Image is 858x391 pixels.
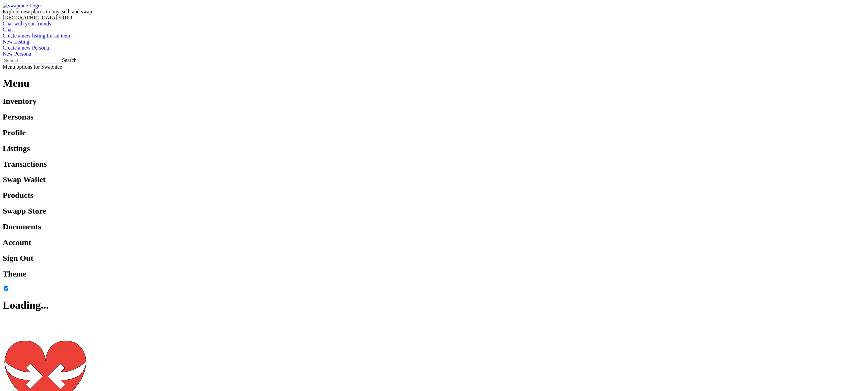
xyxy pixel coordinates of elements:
span: Explore new places to buy, sell, and swap! [3,9,94,14]
a: Create a new listing for an item.New Listing [3,33,855,45]
span: Create a new listing for an item. [3,33,72,38]
a: Chat with your friends!Chat [3,21,855,33]
nav: New Listing [3,33,855,45]
h2: Documents [3,222,855,231]
h2: Theme [3,269,855,279]
h2: Swapp Store [3,207,855,216]
h2: Listings [3,144,855,153]
h2: Account [3,238,855,247]
h2: Transactions [3,160,855,169]
span: Chat with your friends! [3,21,53,26]
a: Create a new Persona.New Persona [3,45,855,57]
h2: Profile [3,128,855,137]
h2: Swap Wallet [3,175,855,184]
span: Menu options for Swapnice [3,64,62,70]
h1: Loading... [3,299,855,311]
label: Search [62,57,77,63]
nav: [GEOGRAPHIC_DATA] , 98168 [3,9,855,21]
h2: Products [3,191,855,200]
span: Create a new Persona. [3,45,50,51]
h1: Menu [3,77,855,89]
h2: Inventory [3,97,855,106]
h2: Sign Out [3,254,855,263]
nav: New Persona [3,45,855,57]
img: Swapnice Logo [3,3,41,9]
input: Search... [3,57,62,64]
nav: Chat [3,21,855,33]
h2: Personas [3,112,855,122]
